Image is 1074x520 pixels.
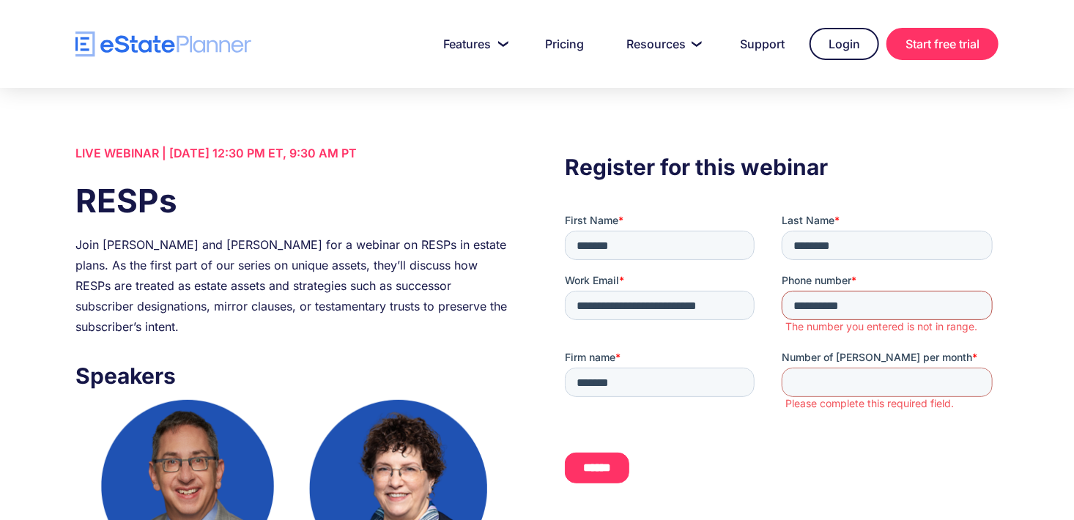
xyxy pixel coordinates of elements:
[75,31,251,57] a: home
[75,234,509,337] div: Join [PERSON_NAME] and [PERSON_NAME] for a webinar on RESPs in estate plans. As the first part of...
[565,150,999,184] h3: Register for this webinar
[565,213,999,509] iframe: Form 0
[426,29,520,59] a: Features
[609,29,715,59] a: Resources
[527,29,601,59] a: Pricing
[75,178,509,223] h1: RESPs
[886,28,999,60] a: Start free trial
[75,143,509,163] div: LIVE WEBINAR | [DATE] 12:30 PM ET, 9:30 AM PT
[722,29,802,59] a: Support
[810,28,879,60] a: Login
[75,359,509,393] h3: Speakers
